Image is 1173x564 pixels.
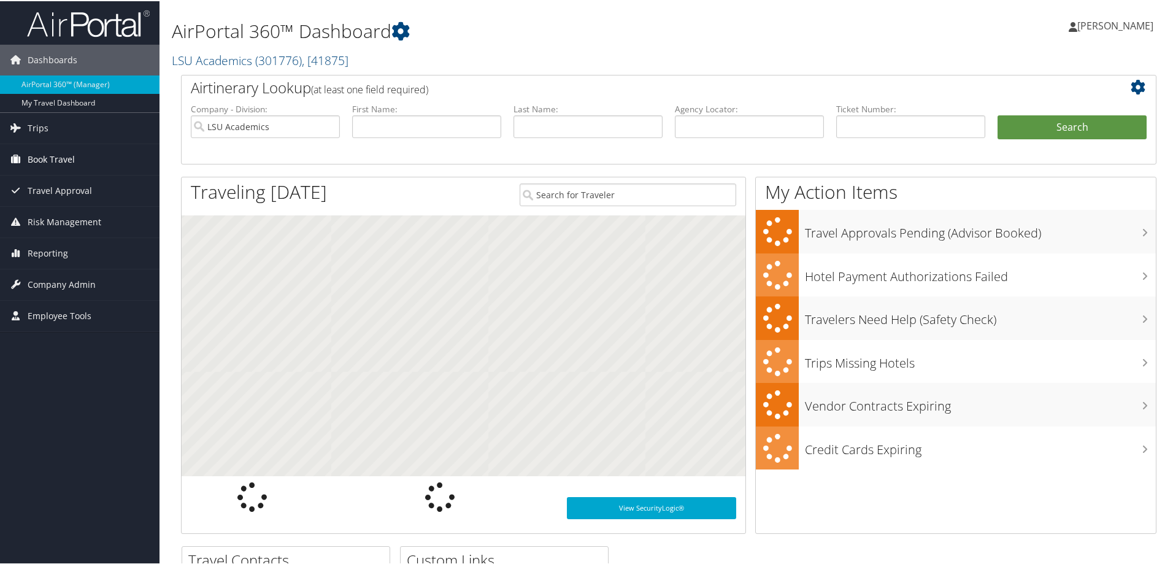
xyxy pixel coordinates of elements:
h3: Hotel Payment Authorizations Failed [805,261,1156,284]
a: Vendor Contracts Expiring [756,382,1156,425]
a: Credit Cards Expiring [756,425,1156,469]
span: , [ 41875 ] [302,51,348,68]
a: Travelers Need Help (Safety Check) [756,295,1156,339]
span: Employee Tools [28,299,91,330]
h1: AirPortal 360™ Dashboard [172,17,834,43]
span: Trips [28,112,48,142]
span: (at least one field required) [311,82,428,95]
span: Risk Management [28,206,101,236]
h1: My Action Items [756,178,1156,204]
img: airportal-logo.png [27,8,150,37]
button: Search [998,114,1147,139]
span: ( 301776 ) [255,51,302,68]
label: First Name: [352,102,501,114]
h3: Travel Approvals Pending (Advisor Booked) [805,217,1156,241]
a: LSU Academics [172,51,348,68]
label: Ticket Number: [836,102,985,114]
a: Travel Approvals Pending (Advisor Booked) [756,209,1156,252]
h3: Travelers Need Help (Safety Check) [805,304,1156,327]
h3: Vendor Contracts Expiring [805,390,1156,414]
label: Last Name: [513,102,663,114]
span: Company Admin [28,268,96,299]
a: View SecurityLogic® [567,496,736,518]
h3: Credit Cards Expiring [805,434,1156,457]
span: Travel Approval [28,174,92,205]
span: Reporting [28,237,68,268]
h3: Trips Missing Hotels [805,347,1156,371]
a: [PERSON_NAME] [1069,6,1166,43]
label: Company - Division: [191,102,340,114]
span: Book Travel [28,143,75,174]
input: Search for Traveler [520,182,736,205]
span: Dashboards [28,44,77,74]
h2: Airtinerary Lookup [191,76,1066,97]
a: Trips Missing Hotels [756,339,1156,382]
h1: Traveling [DATE] [191,178,327,204]
a: Hotel Payment Authorizations Failed [756,252,1156,296]
label: Agency Locator: [675,102,824,114]
span: [PERSON_NAME] [1077,18,1153,31]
